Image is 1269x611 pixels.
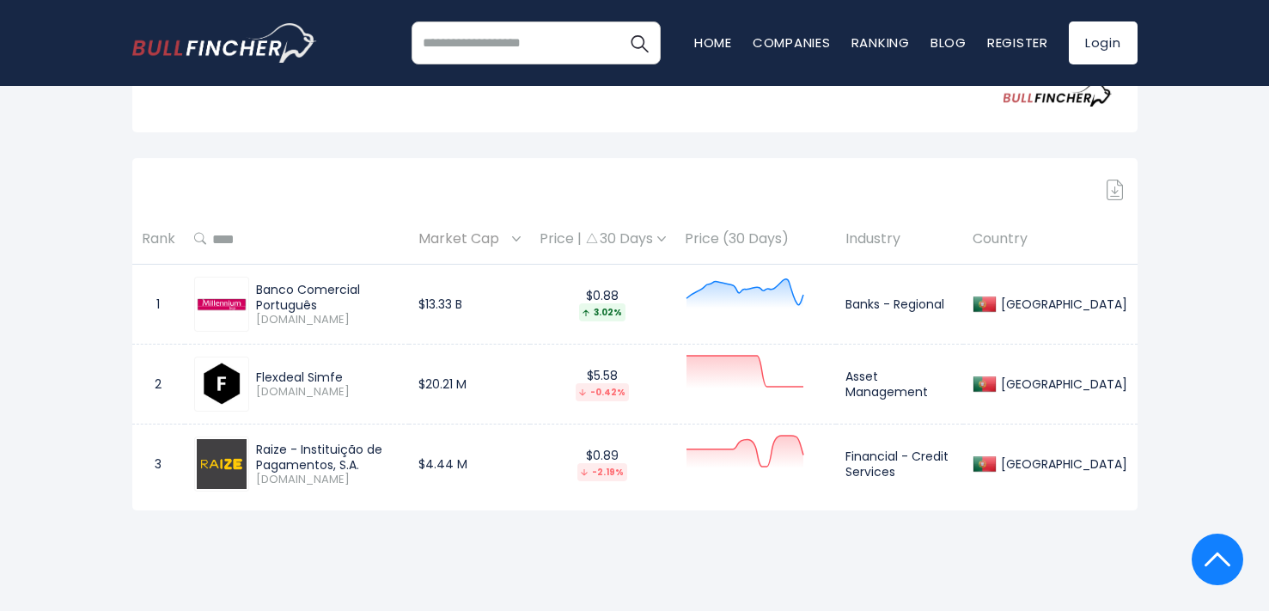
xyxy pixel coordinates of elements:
[409,425,530,504] td: $4.44 M
[256,313,400,327] span: [DOMAIN_NAME]
[997,296,1127,312] div: [GEOGRAPHIC_DATA]
[675,214,836,265] th: Price (30 Days)
[918,212,955,229] a: Sign in
[132,425,185,504] td: 3
[987,34,1048,52] a: Register
[256,442,400,473] div: Raize - Instituição de Pagamentos, S.A.
[197,359,247,409] img: FLEXD.LS.png
[836,265,964,345] td: Banks - Regional
[836,425,964,504] td: Financial - Credit Services
[576,383,629,401] div: -0.42%
[836,345,964,425] td: Asset Management
[256,370,400,385] div: Flexdeal Simfe
[197,439,247,489] img: MLRZE.LS.png
[753,34,831,52] a: Companies
[132,23,317,63] img: bullfincher logo
[132,214,185,265] th: Rank
[618,21,661,64] button: Search
[997,456,1127,472] div: [GEOGRAPHIC_DATA]
[540,230,666,248] div: Price | 30 Days
[579,303,625,321] div: 3.02%
[540,288,666,321] div: $0.88
[256,282,400,313] div: Banco Comercial Português
[418,226,508,253] span: Market Cap
[577,463,627,481] div: -2.19%
[540,448,666,481] div: $0.89
[256,385,400,400] span: [DOMAIN_NAME]
[197,298,247,311] img: BCP.LS.png
[1069,21,1138,64] a: Login
[409,345,530,425] td: $20.21 M
[930,34,967,52] a: Blog
[132,23,317,63] a: Go to homepage
[540,368,666,401] div: $5.58
[132,345,185,425] td: 2
[132,265,185,345] td: 1
[851,34,910,52] a: Ranking
[836,214,964,265] th: Industry
[997,376,1127,392] div: [GEOGRAPHIC_DATA]
[409,265,530,345] td: $13.33 B
[256,473,400,487] span: [DOMAIN_NAME]
[694,34,732,52] a: Home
